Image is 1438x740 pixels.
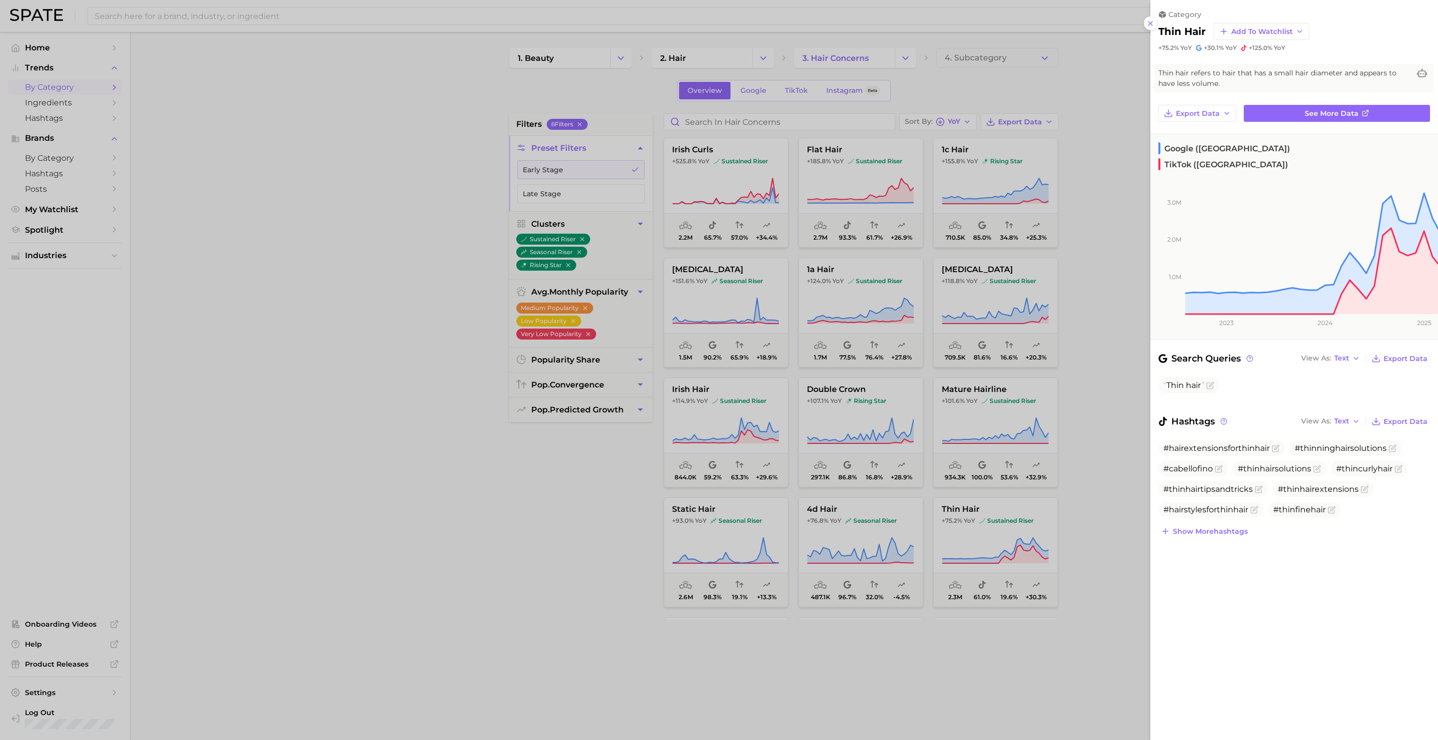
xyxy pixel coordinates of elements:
[1158,68,1410,89] span: Thin hair refers to hair that has a small hair diameter and appears to have less volume.
[1313,465,1321,473] button: Flag as miscategorized or irrelevant
[1158,142,1290,154] span: Google ([GEOGRAPHIC_DATA])
[1299,352,1363,365] button: View AsText
[1158,352,1255,366] span: Search Queries
[1328,506,1336,514] button: Flag as miscategorized or irrelevant
[1395,465,1403,473] button: Flag as miscategorized or irrelevant
[1384,355,1428,363] span: Export Data
[1369,352,1430,366] button: Export Data
[1255,485,1263,493] button: Flag as miscategorized or irrelevant
[1389,444,1397,452] button: Flag as miscategorized or irrelevant
[1163,484,1253,494] span: #thinhairtipsandtricks
[1186,380,1201,390] span: hair
[1336,464,1393,473] span: #thincurlyhair
[1301,418,1331,424] span: View As
[1158,158,1288,170] span: TikTok ([GEOGRAPHIC_DATA])
[1272,444,1280,452] button: Flag as miscategorized or irrelevant
[1273,505,1326,514] span: #thinfinehair
[1158,105,1236,122] button: Export Data
[1180,44,1192,52] span: YoY
[1301,356,1331,361] span: View As
[1369,414,1430,428] button: Export Data
[1163,443,1270,453] span: #hairextensionsforthinhair
[1278,484,1359,494] span: #thinhairextensions
[1250,506,1258,514] button: Flag as miscategorized or irrelevant
[1173,527,1248,536] span: Show more hashtags
[1163,505,1248,514] span: #hairstylesforthinhair
[1168,10,1201,19] span: category
[1249,44,1272,51] span: +125.0%
[1417,319,1432,327] tspan: 2025
[1206,381,1214,389] button: Flag as miscategorized or irrelevant
[1384,417,1428,426] span: Export Data
[1299,415,1363,428] button: View AsText
[1158,44,1179,51] span: +75.2%
[1158,25,1206,37] h2: thin hair
[1231,27,1293,36] span: Add to Watchlist
[1166,380,1184,390] span: Thin
[1295,443,1387,453] span: #thinninghairsolutions
[1215,465,1223,473] button: Flag as miscategorized or irrelevant
[1305,109,1359,118] span: See more data
[1176,109,1220,118] span: Export Data
[1244,105,1430,122] a: See more data
[1361,485,1369,493] button: Flag as miscategorized or irrelevant
[1274,44,1285,52] span: YoY
[1225,44,1237,52] span: YoY
[1334,356,1349,361] span: Text
[1318,319,1333,327] tspan: 2024
[1158,414,1229,428] span: Hashtags
[1158,524,1250,538] button: Show morehashtags
[1214,23,1309,40] button: Add to Watchlist
[1334,418,1349,424] span: Text
[1204,44,1224,51] span: +30.1%
[1238,464,1311,473] span: #thinhairsolutions
[1163,464,1213,473] span: #cabellofino
[1219,319,1234,327] tspan: 2023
